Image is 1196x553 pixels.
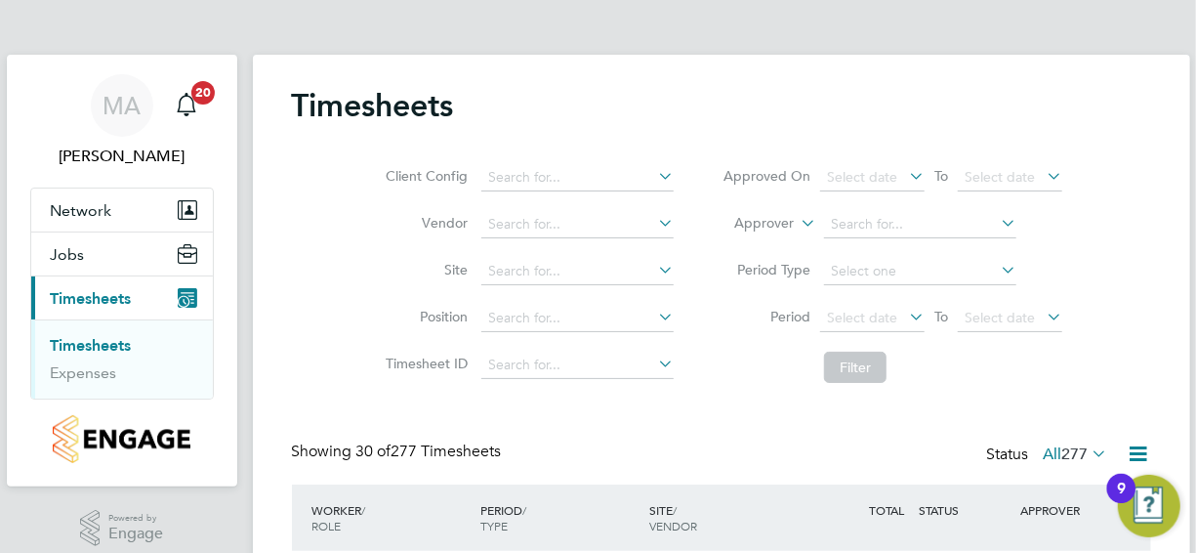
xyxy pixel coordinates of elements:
label: Vendor [380,214,468,232]
input: Search for... [481,305,674,332]
span: Select date [827,168,897,186]
div: APPROVER [1015,492,1117,528]
span: Select date [965,168,1035,186]
div: Timesheets [31,319,213,399]
label: Timesheet ID [380,355,468,372]
span: Timesheets [51,289,132,308]
label: Approved On [722,167,810,185]
div: PERIOD [475,492,644,543]
input: Select one [824,258,1016,285]
label: Period Type [722,261,810,278]
span: / [522,502,526,518]
input: Search for... [481,211,674,238]
div: Showing [292,442,506,462]
button: Filter [824,352,887,383]
input: Search for... [481,164,674,191]
a: 20 [167,74,206,137]
img: countryside-properties-logo-retina.png [53,415,190,463]
span: Engage [108,526,163,542]
div: 9 [1117,489,1126,514]
div: WORKER [308,492,476,543]
span: 30 of [356,442,392,461]
div: SITE [644,492,813,543]
span: Select date [827,309,897,326]
span: Powered by [108,510,163,527]
label: Period [722,308,810,325]
button: Open Resource Center, 9 new notifications [1118,475,1180,537]
label: All [1044,445,1108,464]
span: / [673,502,677,518]
span: MA [103,93,141,118]
label: Position [380,308,468,325]
span: Jobs [51,245,85,264]
span: Select date [965,309,1035,326]
span: 20 [191,81,215,105]
span: ROLE [312,518,342,533]
span: To [928,304,954,329]
span: Network [51,201,112,220]
div: STATUS [915,492,1016,528]
span: VENDOR [649,518,697,533]
span: 277 Timesheets [356,442,502,461]
a: Expenses [51,363,117,382]
span: Mark Ablett [30,145,214,168]
button: Timesheets [31,276,213,319]
span: 277 [1062,445,1089,464]
a: MA[PERSON_NAME] [30,74,214,168]
span: TOTAL [870,502,905,518]
label: Approver [706,214,794,234]
label: Site [380,261,468,278]
span: TYPE [480,518,508,533]
a: Powered byEngage [80,510,163,547]
h2: Timesheets [292,86,454,125]
input: Search for... [481,258,674,285]
a: Go to home page [30,415,214,463]
div: Status [987,442,1112,469]
nav: Main navigation [7,55,237,487]
input: Search for... [481,352,674,379]
span: / [362,502,366,518]
span: To [928,163,954,189]
a: Timesheets [51,336,132,355]
label: Client Config [380,167,468,185]
button: Jobs [31,233,213,276]
button: Network [31,189,213,232]
input: Search for... [824,211,1016,238]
